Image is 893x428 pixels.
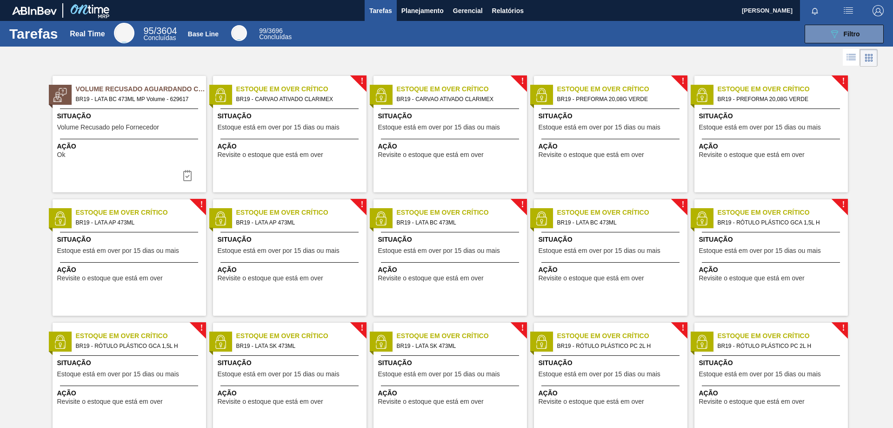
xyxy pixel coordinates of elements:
span: BR19 - LATA BC 473ML [557,217,680,228]
span: BR19 - PREFORMA 20,08G VERDE [718,94,840,104]
img: userActions [843,5,854,16]
div: Visão em Cards [860,49,878,67]
h1: Tarefas [9,28,58,39]
span: Concluídas [143,34,176,41]
span: Situação [57,235,204,245]
img: Logout [873,5,884,16]
span: ! [360,201,363,208]
span: Estoque em Over Crítico [236,208,367,217]
img: status [213,335,227,349]
span: ! [681,325,684,332]
span: Revisite o estoque que está em over [699,151,805,158]
span: Ação [699,265,846,275]
span: Revisite o estoque que está em over [699,398,805,405]
span: Estoque está em over por 15 dias ou mais [378,247,500,254]
div: Real Time [114,23,134,43]
span: Revisite o estoque que está em over [218,275,323,282]
span: ! [521,201,524,208]
span: Situação [699,358,846,368]
span: Estoque em Over Crítico [236,331,367,341]
span: Situação [378,358,525,368]
span: Estoque em Over Crítico [718,84,848,94]
img: TNhmsLtSVTkK8tSr43FrP2fwEKptu5GPRR3wAAAABJRU5ErkJggg== [12,7,57,15]
span: ! [200,201,203,208]
span: Ação [218,142,364,151]
span: BR19 - LATA BC 473ML [397,217,520,228]
span: Ação [539,265,685,275]
img: status [213,88,227,102]
span: Situação [378,111,525,121]
img: status [374,211,388,225]
span: BR19 - RÓTULO PLÁSTICO GCA 1,5L H [718,217,840,228]
img: status [53,88,67,102]
span: Gerencial [453,5,483,16]
span: ! [360,78,363,85]
span: Estoque está em over por 15 dias ou mais [699,247,821,254]
button: Filtro [805,25,884,43]
span: 99 [259,27,267,34]
span: Revisite o estoque que está em over [218,151,323,158]
img: status [695,88,709,102]
span: Estoque está em over por 15 dias ou mais [218,124,340,131]
button: icon-task-complete [176,166,199,185]
span: Tarefas [369,5,392,16]
span: Filtro [844,30,860,38]
div: Visão em Lista [843,49,860,67]
img: status [534,335,548,349]
span: Estoque em Over Crítico [557,331,687,341]
span: ! [842,78,845,85]
span: Ação [539,388,685,398]
div: Real Time [70,30,105,38]
span: Estoque está em over por 15 dias ou mais [539,247,660,254]
span: Ação [539,142,685,151]
span: Estoque em Over Crítico [397,331,527,341]
span: ! [521,325,524,332]
span: Revisite o estoque que está em over [218,398,323,405]
span: Ação [378,388,525,398]
span: BR19 - PREFORMA 20,08G VERDE [557,94,680,104]
span: BR19 - CARVAO ATIVADO CLARIMEX [236,94,359,104]
span: Estoque está em over por 15 dias ou mais [699,124,821,131]
span: Estoque em Over Crítico [718,331,848,341]
span: Situação [57,111,204,121]
span: Revisite o estoque que está em over [378,275,484,282]
span: BR19 - RÓTULO PLÁSTICO PC 2L H [718,341,840,351]
img: status [53,211,67,225]
span: ! [521,78,524,85]
span: Ação [57,142,204,151]
span: Situação [539,235,685,245]
span: Situação [57,358,204,368]
span: BR19 - LATA AP 473ML [76,217,199,228]
span: Ação [218,265,364,275]
span: Estoque está em over por 15 dias ou mais [539,371,660,378]
span: Situação [539,358,685,368]
span: Revisite o estoque que está em over [57,398,163,405]
span: Revisite o estoque que está em over [539,398,644,405]
span: Revisite o estoque que está em over [57,275,163,282]
span: Estoque está em over por 15 dias ou mais [378,124,500,131]
span: Ação [378,265,525,275]
span: Revisite o estoque que está em over [539,275,644,282]
span: Estoque está em over por 15 dias ou mais [699,371,821,378]
span: 95 [143,26,153,36]
span: BR19 - LATA BC 473ML MP Volume - 629617 [76,94,199,104]
span: Estoque em Over Crítico [557,208,687,217]
span: ! [842,325,845,332]
span: Estoque está em over por 15 dias ou mais [218,247,340,254]
span: ! [842,201,845,208]
span: Revisite o estoque que está em over [699,275,805,282]
span: Revisite o estoque que está em over [378,398,484,405]
span: BR19 - RÓTULO PLÁSTICO GCA 1,5L H [76,341,199,351]
span: Ação [378,142,525,151]
span: Estoque em Over Crítico [397,84,527,94]
div: Base Line [259,28,292,40]
img: status [374,335,388,349]
span: Revisite o estoque que está em over [378,151,484,158]
span: ! [360,325,363,332]
span: Estoque em Over Crítico [557,84,687,94]
span: Estoque está em over por 15 dias ou mais [57,247,179,254]
span: BR19 - LATA SK 473ML [236,341,359,351]
span: Situação [699,235,846,245]
span: Relatórios [492,5,524,16]
span: Planejamento [401,5,444,16]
